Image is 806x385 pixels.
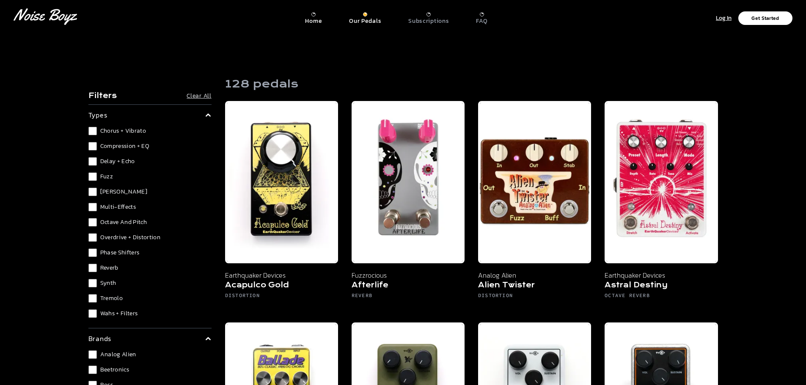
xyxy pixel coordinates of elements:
[88,91,117,101] h4: Filters
[88,188,97,196] input: [PERSON_NAME]
[187,92,211,100] button: Clear All
[605,101,718,263] img: Earthquaker Devices Astral Destiny
[100,279,116,287] span: Synth
[478,292,591,302] h6: Distortion
[88,218,97,227] input: Octave and Pitch
[225,270,338,280] p: Earthquaker Devices
[478,270,591,280] p: Analog Alien
[352,292,465,302] h6: Reverb
[88,333,112,344] p: brands
[305,9,322,25] a: Home
[225,101,338,309] a: Earthquaker Devices Acapulco Gold Earthquaker Devices Acapulco Gold Distortion
[100,264,118,272] span: Reverb
[100,157,135,166] span: Delay + Echo
[352,101,465,309] a: Fuzzrocious Afterlife Fuzzrocious Afterlife Reverb
[88,110,107,120] p: types
[352,280,465,292] h5: Afterlife
[88,294,97,303] input: Tremolo
[478,101,591,263] img: Analog Alien Alien Twister
[605,270,718,280] p: Earthquaker Devices
[605,292,718,302] h6: Octave Reverb
[352,270,465,280] p: Fuzzrocious
[305,17,322,25] p: Home
[476,9,487,25] a: FAQ
[478,280,591,292] h5: Alien Twister
[408,9,449,25] a: Subscriptions
[751,16,779,21] p: Get Started
[88,366,97,374] input: Beetronics
[100,172,113,181] span: Fuzz
[88,172,97,181] input: Fuzz
[605,101,718,309] a: Earthquaker Devices Astral Destiny Earthquaker Devices Astral Destiny Octave Reverb
[100,309,138,318] span: Wahs + Filters
[100,233,161,242] span: Overdrive + Distortion
[225,292,338,302] h6: Distortion
[88,110,212,120] summary: types
[100,366,129,374] span: Beetronics
[100,350,136,359] span: Analog Alien
[349,9,381,25] a: Our Pedals
[352,101,465,263] img: Fuzzrocious Afterlife
[408,17,449,25] p: Subscriptions
[349,17,381,25] p: Our Pedals
[88,233,97,242] input: Overdrive + Distortion
[88,264,97,272] input: Reverb
[716,14,732,23] p: Log In
[225,77,298,91] h1: 128 pedals
[100,248,140,257] span: Phase Shifters
[738,11,792,25] button: Get Started
[478,101,591,309] a: Analog Alien Alien Twister Analog Alien Alien Twister Distortion
[100,294,123,303] span: Tremolo
[225,101,338,263] img: Earthquaker Devices Acapulco Gold
[225,280,338,292] h5: Acapulco Gold
[88,248,97,257] input: Phase Shifters
[100,127,146,135] span: Chorus + Vibrato
[100,142,150,150] span: Compression + EQ
[88,333,212,344] summary: brands
[88,350,97,359] input: Analog Alien
[476,17,487,25] p: FAQ
[88,203,97,211] input: Multi-Effects
[88,309,97,318] input: Wahs + Filters
[100,203,136,211] span: Multi-Effects
[88,127,97,135] input: Chorus + Vibrato
[100,188,148,196] span: [PERSON_NAME]
[605,280,718,292] h5: Astral Destiny
[88,157,97,166] input: Delay + Echo
[88,142,97,150] input: Compression + EQ
[88,279,97,287] input: Synth
[100,218,147,227] span: Octave and Pitch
